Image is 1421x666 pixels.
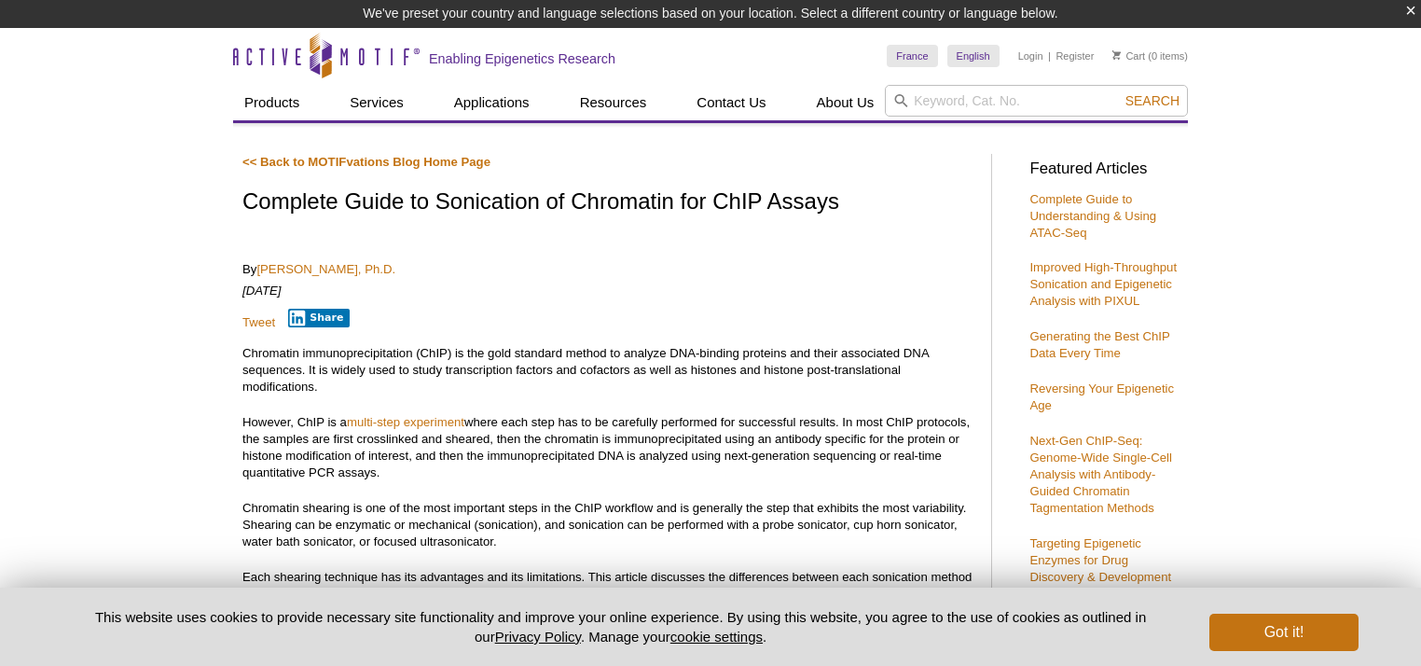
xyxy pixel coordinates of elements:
[242,284,282,298] em: [DATE]
[569,85,658,120] a: Resources
[256,262,395,276] a: [PERSON_NAME], Ph.D.
[495,629,581,645] a: Privacy Policy
[242,155,490,169] a: << Back to MOTIFvations Blog Home Page
[1029,161,1179,177] h3: Featured Articles
[685,85,777,120] a: Contact Us
[1029,260,1177,308] a: Improved High-Throughput Sonication and Epigenetic Analysis with PIXUL
[1029,434,1171,515] a: Next-Gen ChIP-Seq: Genome-Wide Single-Cell Analysis with Antibody-Guided Chromatin Tagmentation M...
[1029,536,1171,584] a: Targeting Epigenetic Enzymes for Drug Discovery & Development
[1112,49,1145,62] a: Cart
[242,345,973,395] p: Chromatin immunoprecipitation (ChIP) is the gold standard method to analyze DNA-binding proteins ...
[1125,93,1180,108] span: Search
[242,500,973,550] p: Chromatin shearing is one of the most important steps in the ChIP workflow and is generally the s...
[1120,92,1185,109] button: Search
[429,50,615,67] h2: Enabling Epigenetics Research
[242,414,973,481] p: However, ChIP is a where each step has to be carefully performed for successful results. In most ...
[443,85,541,120] a: Applications
[242,261,973,278] p: By
[670,629,763,645] button: cookie settings
[1209,614,1359,651] button: Got it!
[62,607,1179,646] p: This website uses cookies to provide necessary site functionality and improve your online experie...
[1112,45,1188,67] li: (0 items)
[1018,49,1043,62] a: Login
[887,45,937,67] a: France
[947,45,1000,67] a: English
[1112,50,1121,60] img: Your Cart
[347,415,464,429] a: multi-step experiment
[242,315,275,329] a: Tweet
[1029,329,1169,360] a: Generating the Best ChIP Data Every Time
[1029,382,1174,412] a: Reversing Your Epigenetic Age
[338,85,415,120] a: Services
[242,569,973,603] p: Each shearing technique has its advantages and its limitations. This article discusses the differ...
[1048,45,1051,67] li: |
[885,85,1188,117] input: Keyword, Cat. No.
[288,309,351,327] button: Share
[1055,49,1094,62] a: Register
[242,189,973,216] h1: Complete Guide to Sonication of Chromatin for ChIP Assays
[806,85,886,120] a: About Us
[1029,192,1156,240] a: Complete Guide to Understanding & Using ATAC-Seq
[233,85,310,120] a: Products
